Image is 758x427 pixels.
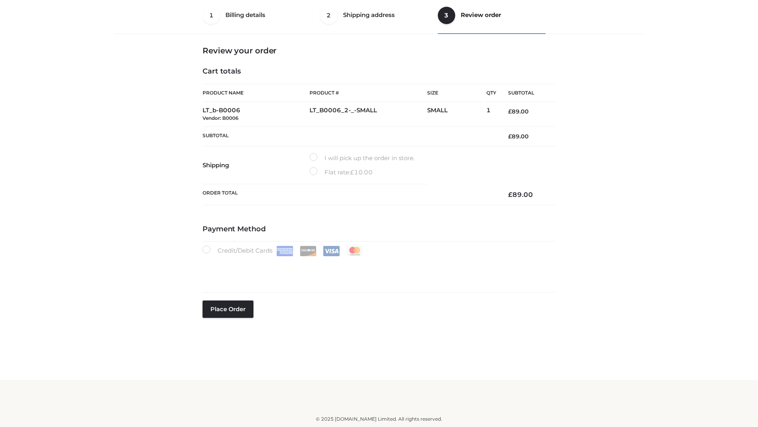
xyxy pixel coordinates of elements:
th: Order Total [203,184,496,205]
bdi: 10.00 [350,168,373,176]
th: Product Name [203,84,310,102]
th: Shipping [203,146,310,184]
bdi: 89.00 [508,191,533,198]
img: Discover [300,246,317,256]
div: © 2025 [DOMAIN_NAME] Limited. All rights reserved. [117,415,641,423]
h3: Review your order [203,46,555,55]
img: Visa [323,246,340,256]
th: Product # [310,84,427,102]
td: SMALL [427,102,486,127]
th: Subtotal [496,84,555,102]
th: Qty [486,84,496,102]
label: Flat rate: [310,167,373,178]
td: LT_b-B0006 [203,102,310,127]
img: Mastercard [346,246,363,256]
span: £ [508,108,512,115]
span: £ [508,191,512,198]
span: £ [350,168,354,176]
td: LT_B0006_2-_-SMALL [310,102,427,127]
td: 1 [486,102,496,127]
th: Size [427,84,482,102]
span: £ [508,133,512,140]
button: Place order [203,300,253,318]
iframe: Secure payment input frame [201,255,554,283]
th: Subtotal [203,127,496,146]
bdi: 89.00 [508,133,529,140]
img: Amex [276,246,293,256]
label: Credit/Debit Cards [203,246,364,256]
h4: Cart totals [203,67,555,76]
small: Vendor: B0006 [203,115,238,121]
label: I will pick up the order in store. [310,153,415,163]
h4: Payment Method [203,225,555,234]
bdi: 89.00 [508,108,529,115]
